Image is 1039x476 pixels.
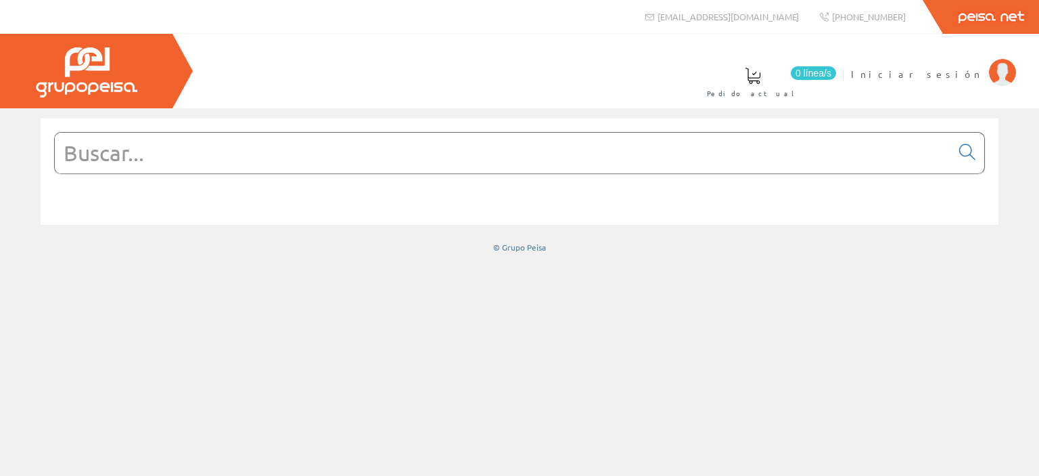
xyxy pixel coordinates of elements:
[851,67,982,81] span: Iniciar sesión
[36,47,137,98] img: Grupo Peisa
[707,87,799,100] span: Pedido actual
[791,66,836,80] span: 0 línea/s
[657,11,799,22] span: [EMAIL_ADDRESS][DOMAIN_NAME]
[41,242,998,253] div: © Grupo Peisa
[55,133,951,173] input: Buscar...
[851,56,1016,69] a: Iniciar sesión
[832,11,906,22] span: [PHONE_NUMBER]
